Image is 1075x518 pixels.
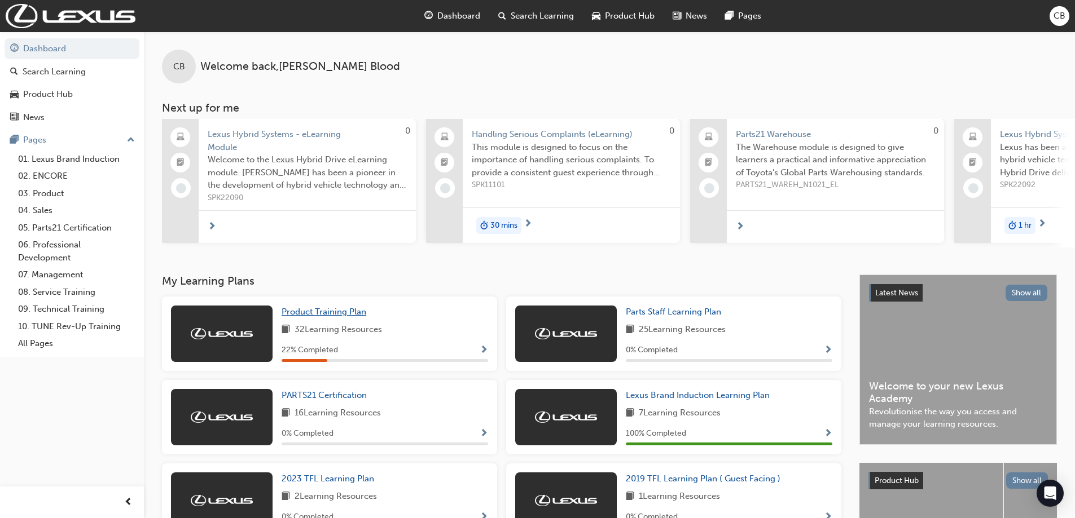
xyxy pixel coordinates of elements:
[208,128,407,153] span: Lexus Hybrid Systems - eLearning Module
[176,183,186,193] span: learningRecordVerb_NONE-icon
[933,126,938,136] span: 0
[295,406,381,420] span: 16 Learning Resources
[124,495,133,510] span: prev-icon
[511,10,574,23] span: Search Learning
[14,300,139,318] a: 09. Technical Training
[10,135,19,145] span: pages-icon
[968,183,979,193] span: learningRecordVerb_NONE-icon
[736,222,744,232] span: next-icon
[208,192,407,205] span: SPK22090
[472,179,671,192] span: SPK11101
[282,490,290,504] span: book-icon
[592,9,600,23] span: car-icon
[626,472,785,485] a: 2019 TFL Learning Plan ( Guest Facing )
[10,67,18,77] span: search-icon
[969,130,977,145] span: laptop-icon
[208,222,216,232] span: next-icon
[200,60,400,73] span: Welcome back , [PERSON_NAME] Blood
[725,9,734,23] span: pages-icon
[295,490,377,504] span: 2 Learning Resources
[426,119,680,243] a: 0Handling Serious Complaints (eLearning)This module is designed to focus on the importance of han...
[437,10,480,23] span: Dashboard
[14,219,139,237] a: 05. Parts21 Certification
[1019,219,1032,232] span: 1 hr
[191,495,253,506] img: Trak
[177,130,185,145] span: laptop-icon
[664,5,716,28] a: news-iconNews
[535,495,597,506] img: Trak
[1006,472,1048,489] button: Show all
[626,473,780,484] span: 2019 TFL Learning Plan ( Guest Facing )
[669,126,674,136] span: 0
[282,427,334,440] span: 0 % Completed
[639,406,721,420] span: 7 Learning Resources
[162,275,841,287] h3: My Learning Plans
[440,183,450,193] span: learningRecordVerb_NONE-icon
[626,427,686,440] span: 100 % Completed
[173,60,185,73] span: CB
[736,128,935,141] span: Parts21 Warehouse
[10,90,19,100] span: car-icon
[480,429,488,439] span: Show Progress
[5,61,139,82] a: Search Learning
[14,167,139,185] a: 02. ENCORE
[869,405,1047,431] span: Revolutionise the way you access and manage your learning resources.
[639,490,720,504] span: 1 Learning Resources
[736,141,935,179] span: The Warehouse module is designed to give learners a practical and informative appreciation of Toy...
[1050,6,1069,26] button: CB
[480,427,488,441] button: Show Progress
[716,5,770,28] a: pages-iconPages
[14,202,139,219] a: 04. Sales
[490,219,517,232] span: 30 mins
[10,113,19,123] span: news-icon
[824,343,832,357] button: Show Progress
[535,411,597,423] img: Trak
[23,65,86,78] div: Search Learning
[869,380,1047,405] span: Welcome to your new Lexus Academy
[10,44,19,54] span: guage-icon
[5,107,139,128] a: News
[626,323,634,337] span: book-icon
[208,153,407,192] span: Welcome to the Lexus Hybrid Drive eLearning module. [PERSON_NAME] has been a pioneer in the devel...
[424,9,433,23] span: guage-icon
[480,218,488,233] span: duration-icon
[5,84,139,105] a: Product Hub
[23,111,45,124] div: News
[626,306,726,318] a: Parts Staff Learning Plan
[626,389,774,402] a: Lexus Brand Induction Learning Plan
[472,141,671,179] span: This module is designed to focus on the importance of handling serious complaints. To provide a c...
[824,427,832,441] button: Show Progress
[626,490,634,504] span: book-icon
[524,219,532,229] span: next-icon
[626,307,721,317] span: Parts Staff Learning Plan
[191,411,253,423] img: Trak
[690,119,944,243] a: 0Parts21 WarehouseThe Warehouse module is designed to give learners a practical and informative a...
[875,476,919,485] span: Product Hub
[480,346,488,356] span: Show Progress
[1054,10,1065,23] span: CB
[191,328,253,339] img: Trak
[1038,219,1046,229] span: next-icon
[6,4,135,28] img: Trak
[282,406,290,420] span: book-icon
[127,133,135,148] span: up-icon
[1037,480,1064,507] div: Open Intercom Messenger
[405,126,410,136] span: 0
[295,323,382,337] span: 32 Learning Resources
[498,9,506,23] span: search-icon
[626,344,678,357] span: 0 % Completed
[705,130,713,145] span: laptop-icon
[441,156,449,170] span: booktick-icon
[23,88,73,101] div: Product Hub
[5,38,139,59] a: Dashboard
[639,323,726,337] span: 25 Learning Resources
[736,179,935,192] span: PARTS21_WAREH_N1021_EL
[5,130,139,150] button: Pages
[626,406,634,420] span: book-icon
[583,5,664,28] a: car-iconProduct Hub
[489,5,583,28] a: search-iconSearch Learning
[14,185,139,202] a: 03. Product
[704,183,714,193] span: learningRecordVerb_NONE-icon
[14,335,139,352] a: All Pages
